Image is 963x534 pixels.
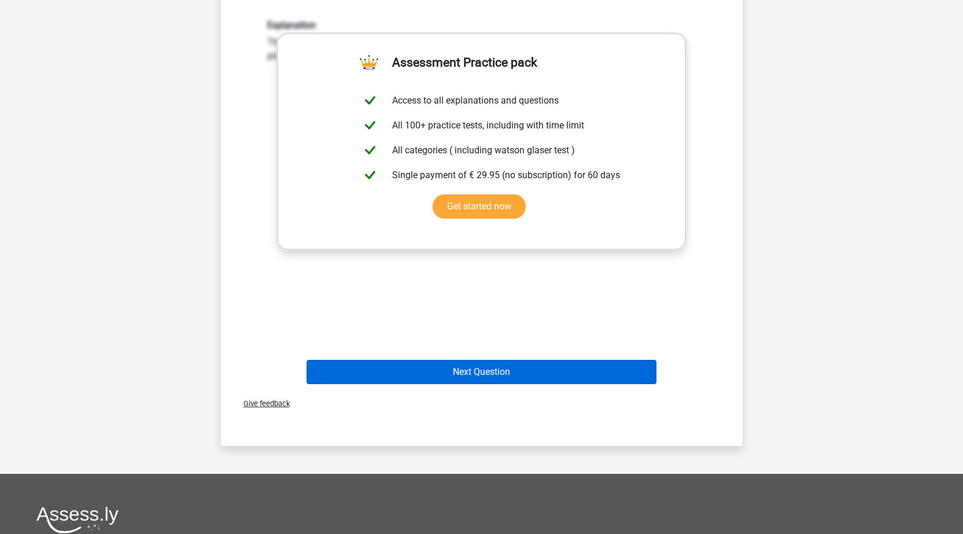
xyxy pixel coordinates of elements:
div: This is a strong argument. It explains why it is important for children to have the opportunity t... [259,20,705,63]
img: Assessly logo [36,506,119,533]
span: Give feedback [234,399,290,408]
a: Get started now [433,194,526,219]
button: Next Question [307,360,656,384]
h6: Explanation [267,20,696,31]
